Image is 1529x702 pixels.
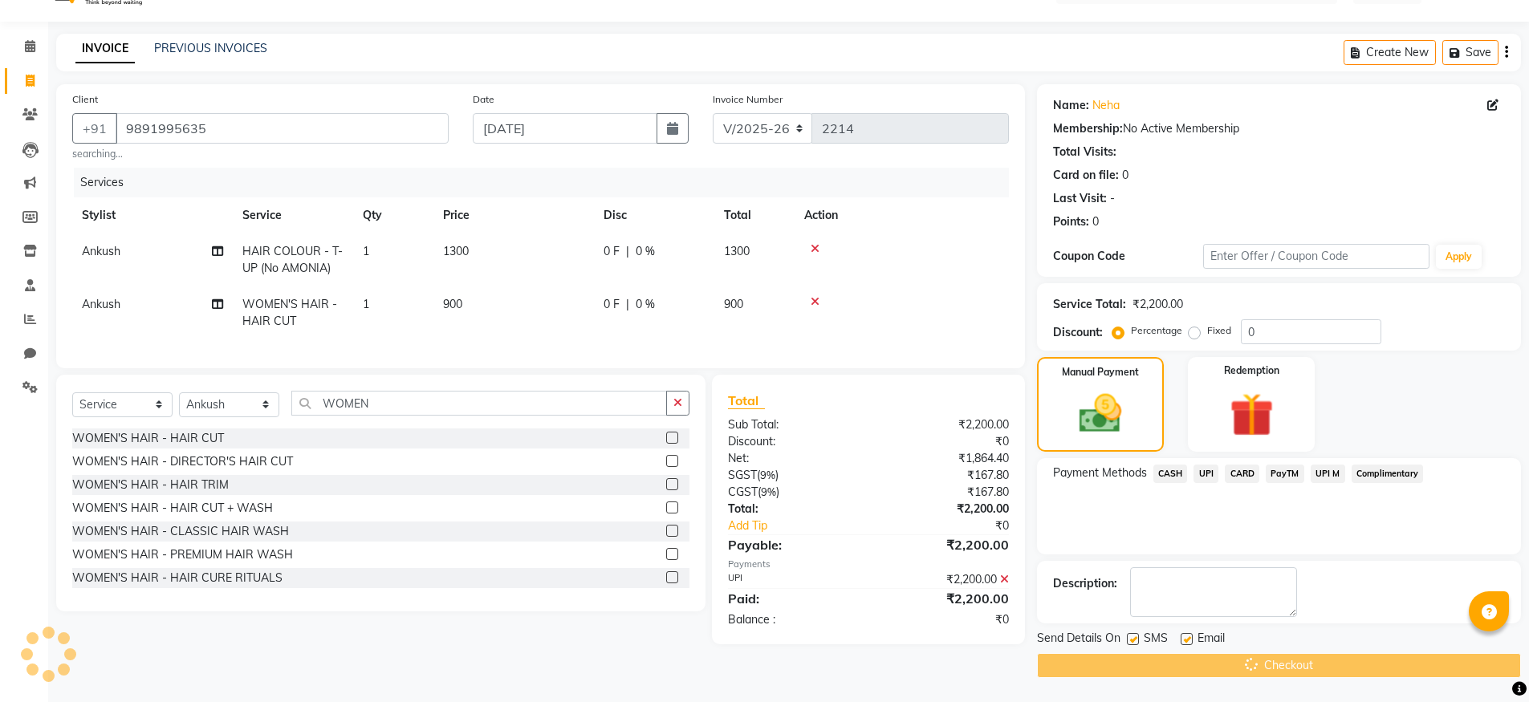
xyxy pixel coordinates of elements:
[1266,465,1304,483] span: PayTM
[728,392,765,409] span: Total
[868,416,1021,433] div: ₹2,200.00
[1053,296,1126,313] div: Service Total:
[868,433,1021,450] div: ₹0
[716,416,868,433] div: Sub Total:
[1053,324,1103,341] div: Discount:
[1037,630,1120,650] span: Send Details On
[72,92,98,107] label: Client
[1198,630,1225,650] span: Email
[1224,363,1279,378] label: Redemption
[716,484,868,501] div: ( )
[761,485,776,498] span: 9%
[1203,244,1429,269] input: Enter Offer / Coupon Code
[716,571,868,588] div: UPI
[868,589,1021,608] div: ₹2,200.00
[716,450,868,467] div: Net:
[728,468,757,482] span: SGST
[72,570,283,586] div: WOMEN'S HAIR - HAIR CURE RITUALS
[626,296,629,313] span: |
[716,589,868,608] div: Paid:
[72,523,289,540] div: WOMEN'S HAIR - CLASSIC HAIR WASH
[868,535,1021,554] div: ₹2,200.00
[1092,97,1120,114] a: Neha
[868,571,1021,588] div: ₹2,200.00
[1053,167,1119,184] div: Card on file:
[1053,120,1123,137] div: Membership:
[760,469,775,481] span: 9%
[716,467,868,484] div: ( )
[1053,97,1089,114] div: Name:
[1053,248,1204,265] div: Coupon Code
[1053,190,1107,207] div: Last Visit:
[1053,213,1089,230] div: Points:
[233,197,353,233] th: Service
[1053,120,1505,137] div: No Active Membership
[1352,465,1424,483] span: Complimentary
[713,92,783,107] label: Invoice Number
[716,611,868,628] div: Balance :
[868,450,1021,467] div: ₹1,864.40
[724,297,743,311] span: 900
[72,147,449,161] small: searching...
[1225,465,1259,483] span: CARD
[82,244,120,258] span: Ankush
[868,467,1021,484] div: ₹167.80
[363,244,369,258] span: 1
[795,197,1009,233] th: Action
[116,113,449,144] input: Search by Name/Mobile/Email/Code
[724,244,750,258] span: 1300
[1133,296,1183,313] div: ₹2,200.00
[242,244,343,275] span: HAIR COLOUR - T-UP (No AMONIA)
[604,243,620,260] span: 0 F
[1144,630,1168,650] span: SMS
[716,501,868,517] div: Total:
[353,197,433,233] th: Qty
[72,477,229,493] div: WOMEN'S HAIR - HAIR TRIM
[1122,167,1128,184] div: 0
[443,297,462,311] span: 900
[82,297,120,311] span: Ankush
[716,517,893,534] a: Add Tip
[868,484,1021,501] div: ₹167.80
[75,34,135,63] a: INVOICE
[1053,144,1116,160] div: Total Visits:
[72,430,224,447] div: WOMEN'S HAIR - HAIR CUT
[714,197,795,233] th: Total
[72,453,293,470] div: WOMEN'S HAIR - DIRECTOR'S HAIR CUT
[1207,323,1231,338] label: Fixed
[636,296,655,313] span: 0 %
[1066,389,1135,438] img: _cash.svg
[868,501,1021,517] div: ₹2,200.00
[72,500,273,517] div: WOMEN'S HAIR - HAIR CUT + WASH
[1053,575,1117,592] div: Description:
[894,517,1021,534] div: ₹0
[1216,388,1287,442] img: _gift.svg
[1131,323,1182,338] label: Percentage
[242,297,337,328] span: WOMEN'S HAIR - HAIR CUT
[433,197,594,233] th: Price
[363,297,369,311] span: 1
[716,535,868,554] div: Payable:
[72,546,293,563] div: WOMEN'S HAIR - PREMIUM HAIR WASH
[728,485,758,499] span: CGST
[626,243,629,260] span: |
[868,611,1021,628] div: ₹0
[1194,465,1218,483] span: UPI
[604,296,620,313] span: 0 F
[72,113,117,144] button: +91
[154,41,267,55] a: PREVIOUS INVOICES
[1311,465,1345,483] span: UPI M
[636,243,655,260] span: 0 %
[1436,245,1482,269] button: Apply
[1092,213,1099,230] div: 0
[1053,465,1147,481] span: Payment Methods
[291,391,667,416] input: Search or Scan
[1110,190,1115,207] div: -
[716,433,868,450] div: Discount:
[473,92,494,107] label: Date
[728,558,1008,571] div: Payments
[74,168,1021,197] div: Services
[1344,40,1436,65] button: Create New
[1062,365,1139,379] label: Manual Payment
[1442,40,1499,65] button: Save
